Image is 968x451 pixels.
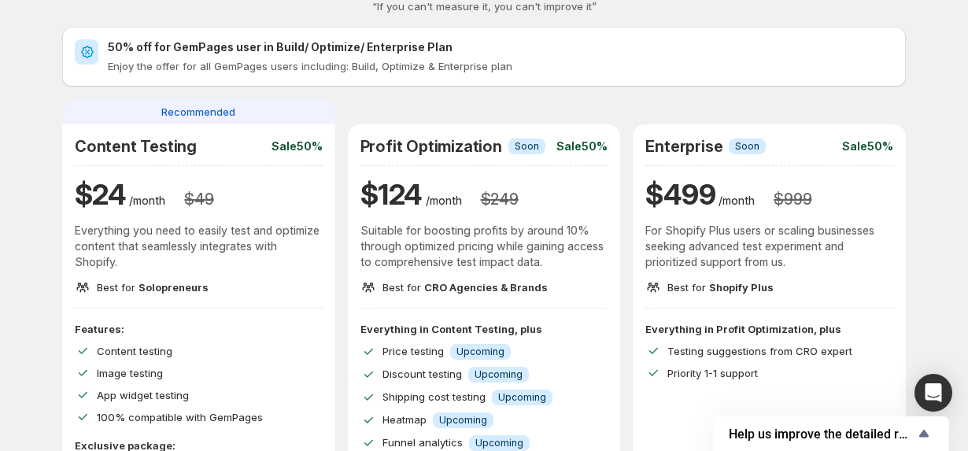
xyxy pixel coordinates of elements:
[735,140,759,153] span: Soon
[645,176,715,213] h1: $ 499
[556,139,608,154] p: Sale 50%
[161,104,235,120] span: Recommended
[774,190,811,209] h3: $ 999
[129,193,165,209] p: /month
[382,436,463,449] span: Funnel analytics
[382,279,548,295] p: Best for
[97,367,163,379] span: Image testing
[382,413,427,426] span: Heatmap
[709,281,774,294] span: Shopify Plus
[456,346,504,358] span: Upcoming
[481,190,519,209] h3: $ 249
[75,176,126,213] h1: $ 24
[272,139,323,154] p: Sale 50%
[75,137,197,156] h2: Content Testing
[97,279,209,295] p: Best for
[75,223,323,270] p: Everything you need to easily test and optimize content that seamlessly integrates with Shopify.
[645,321,893,337] p: Everything in Profit Optimization, plus
[97,345,172,357] span: Content testing
[729,427,914,442] span: Help us improve the detailed report for A/B campaigns
[475,437,523,449] span: Upcoming
[842,139,893,154] p: Sale 50%
[667,367,758,379] span: Priority 1-1 support
[498,391,546,404] span: Upcoming
[729,424,933,443] button: Show survey - Help us improve the detailed report for A/B campaigns
[108,39,893,55] h2: 50% off for GemPages user in Build/ Optimize/ Enterprise Plan
[475,368,523,381] span: Upcoming
[439,414,487,427] span: Upcoming
[914,374,952,412] div: Open Intercom Messenger
[360,223,608,270] p: Suitable for boosting profits by around 10% through optimized pricing while gaining access to com...
[97,411,263,423] span: 100% compatible with GemPages
[645,223,893,270] p: For Shopify Plus users or scaling businesses seeking advanced test experiment and prioritized sup...
[139,281,209,294] span: Solopreneurs
[515,140,539,153] span: Soon
[424,281,548,294] span: CRO Agencies & Brands
[360,176,423,213] h1: $ 124
[184,190,213,209] h3: $ 49
[426,193,462,209] p: /month
[719,193,755,209] p: /month
[97,389,189,401] span: App widget testing
[360,321,608,337] p: Everything in Content Testing, plus
[382,345,444,357] span: Price testing
[360,137,502,156] h2: Profit Optimization
[667,345,852,357] span: Testing suggestions from CRO expert
[382,390,486,403] span: Shipping cost testing
[382,368,462,380] span: Discount testing
[108,58,893,74] p: Enjoy the offer for all GemPages users including: Build, Optimize & Enterprise plan
[75,321,323,337] p: Features:
[645,137,722,156] h2: Enterprise
[667,279,774,295] p: Best for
